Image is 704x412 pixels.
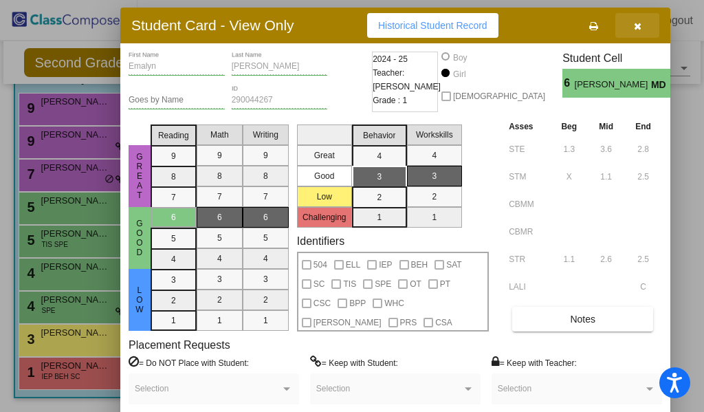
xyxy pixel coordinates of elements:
div: Boy [452,52,467,64]
input: assessment [509,166,547,187]
input: assessment [509,139,547,160]
span: ELL [346,257,360,273]
input: assessment [509,194,547,215]
input: goes by name [129,96,225,105]
span: Great [133,152,146,200]
span: SC [313,276,325,292]
span: BEH [411,257,428,273]
span: MD [651,78,670,92]
h3: Student Card - View Only [131,17,294,34]
span: Low [133,285,146,314]
th: Beg [550,119,588,134]
span: 504 [313,257,327,273]
input: Enter ID [232,96,328,105]
span: 2024 - 25 [373,52,408,66]
span: Teacher: [PERSON_NAME] [373,66,441,94]
span: CSA [435,314,452,331]
label: = Keep with Teacher: [492,356,577,369]
span: OT [410,276,421,292]
span: IEP [379,257,392,273]
label: Placement Requests [129,338,230,351]
input: assessment [509,221,547,242]
span: CSC [313,295,331,312]
th: End [624,119,662,134]
span: [DEMOGRAPHIC_DATA] [453,88,545,105]
span: [PERSON_NAME] [575,78,651,92]
span: Notes [570,314,595,325]
label: = Do NOT Place with Student: [129,356,249,369]
h3: Student Cell [562,52,682,65]
span: PRS [400,314,417,331]
th: Mid [588,119,624,134]
span: Grade : 1 [373,94,407,107]
input: assessment [509,277,547,297]
span: SPE [375,276,391,292]
button: Notes [512,307,653,332]
label: Identifiers [297,235,344,248]
span: [PERSON_NAME] [313,314,382,331]
span: TIS [343,276,356,292]
span: 6 [562,75,574,91]
th: Asses [505,119,550,134]
div: Girl [452,68,466,80]
span: Good [133,219,146,257]
span: BPP [349,295,366,312]
span: 3 [670,75,682,91]
span: PT [440,276,450,292]
span: WHC [384,295,404,312]
label: = Keep with Student: [310,356,398,369]
span: SAT [446,257,461,273]
button: Historical Student Record [367,13,498,38]
span: Historical Student Record [378,20,487,31]
input: assessment [509,249,547,270]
